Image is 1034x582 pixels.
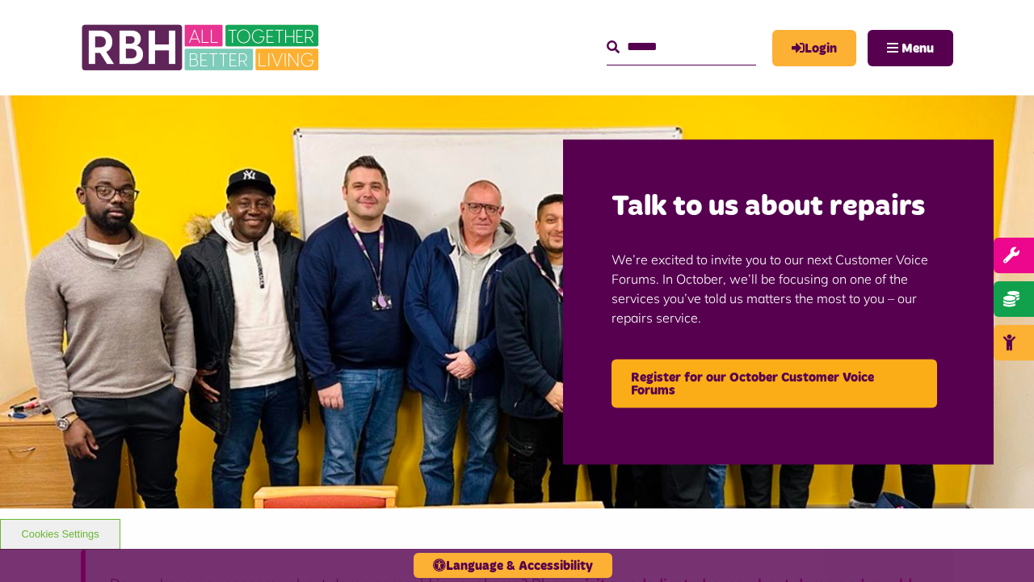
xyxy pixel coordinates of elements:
button: Navigation [868,30,953,66]
span: Menu [902,42,934,55]
p: We’re excited to invite you to our next Customer Voice Forums. In October, we’ll be focusing on o... [612,226,945,352]
h2: Talk to us about repairs [612,188,945,226]
a: Register for our October Customer Voice Forums [612,360,937,408]
button: Language & Accessibility [414,553,612,578]
a: MyRBH [772,30,856,66]
iframe: Netcall Web Assistant for live chat [961,509,1034,582]
img: RBH [81,16,323,79]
